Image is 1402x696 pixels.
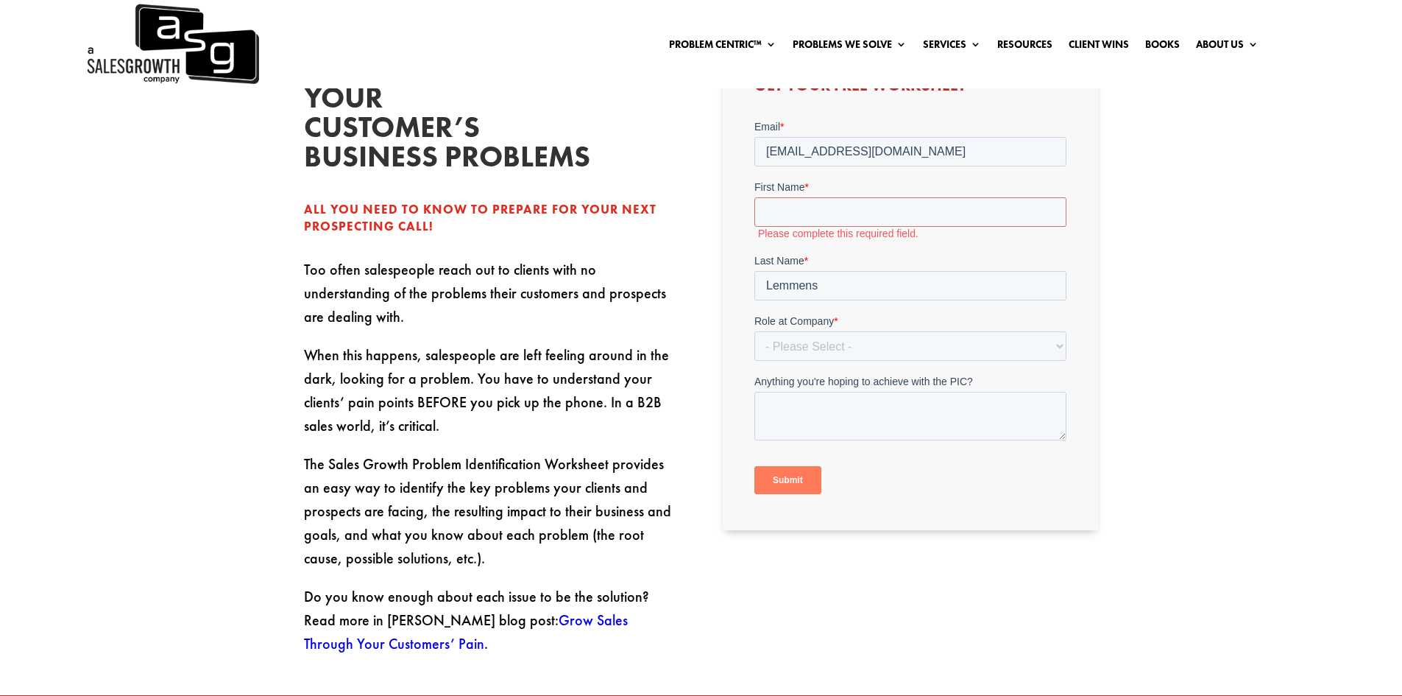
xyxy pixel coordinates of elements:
[754,77,1066,101] h3: Get Your Free Worksheet
[304,452,679,585] p: The Sales Growth Problem Identification Worksheet provides an easy way to identify the key proble...
[304,201,679,236] div: All you need to know to prepare for your next prospecting call!
[997,39,1052,55] a: Resources
[1196,39,1258,55] a: About Us
[304,585,679,655] p: Do you know enough about each issue to be the solution? Read more in [PERSON_NAME] blog post: .
[923,39,981,55] a: Services
[304,258,679,343] p: Too often salespeople reach out to clients with no understanding of the problems their customers ...
[793,39,907,55] a: Problems We Solve
[304,343,679,452] p: When this happens, salespeople are left feeling around in the dark, looking for a problem. You ha...
[304,54,525,179] h2: Diagnose your customer’s business problems
[754,119,1066,507] iframe: Form 0
[1069,39,1129,55] a: Client Wins
[1145,39,1180,55] a: Books
[304,611,628,653] a: Grow Sales Through Your Customers’ Pain
[669,39,776,55] a: Problem Centric™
